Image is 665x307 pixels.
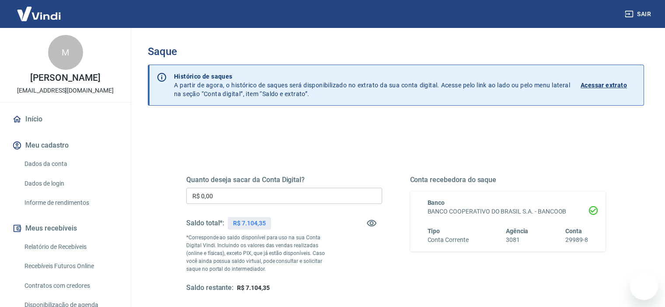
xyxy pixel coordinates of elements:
a: Acessar extrato [581,72,637,98]
img: Vindi [10,0,67,27]
button: Sair [623,6,655,22]
span: Agência [506,228,529,235]
a: Dados de login [21,175,120,193]
div: M [48,35,83,70]
p: Acessar extrato [581,81,627,90]
p: Histórico de saques [174,72,570,81]
h5: Conta recebedora do saque [410,176,606,184]
h5: Quanto deseja sacar da Conta Digital? [186,176,382,184]
span: Tipo [428,228,440,235]
a: Recebíveis Futuros Online [21,257,120,275]
h6: Conta Corrente [428,235,469,245]
a: Início [10,110,120,129]
h3: Saque [148,45,644,58]
a: Contratos com credores [21,277,120,295]
h6: 3081 [506,235,529,245]
a: Dados da conta [21,155,120,173]
p: R$ 7.104,35 [233,219,265,228]
span: Banco [428,199,445,206]
h5: Saldo total*: [186,219,224,228]
p: [PERSON_NAME] [30,73,100,83]
iframe: Botão para abrir a janela de mensagens [630,272,658,300]
h6: BANCO COOPERATIVO DO BRASIL S.A. - BANCOOB [428,207,588,216]
a: Relatório de Recebíveis [21,238,120,256]
p: [EMAIL_ADDRESS][DOMAIN_NAME] [17,86,114,95]
span: Conta [565,228,582,235]
span: R$ 7.104,35 [237,284,269,291]
button: Meus recebíveis [10,219,120,238]
a: Informe de rendimentos [21,194,120,212]
p: A partir de agora, o histórico de saques será disponibilizado no extrato da sua conta digital. Ac... [174,72,570,98]
button: Meu cadastro [10,136,120,155]
h6: 29989-8 [565,235,588,245]
h5: Saldo restante: [186,283,233,293]
p: *Corresponde ao saldo disponível para uso na sua Conta Digital Vindi. Incluindo os valores das ve... [186,234,333,273]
